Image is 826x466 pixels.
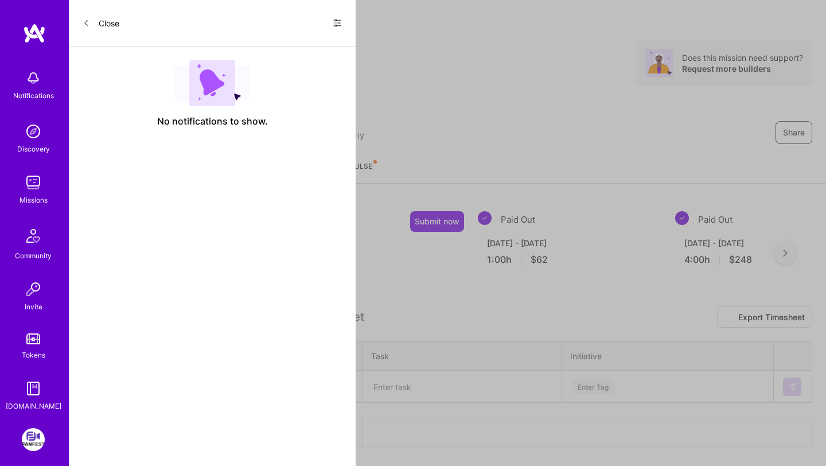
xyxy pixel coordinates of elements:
[13,90,54,102] div: Notifications
[22,171,45,194] img: teamwork
[23,23,46,44] img: logo
[174,60,250,106] img: empty
[83,14,119,32] button: Close
[15,250,52,262] div: Community
[22,349,45,361] div: Tokens
[26,333,40,344] img: tokens
[22,377,45,400] img: guide book
[20,222,47,250] img: Community
[20,194,48,206] div: Missions
[19,428,48,451] a: FanFest: Media Engagement Platform
[22,120,45,143] img: discovery
[6,400,61,412] div: [DOMAIN_NAME]
[22,428,45,451] img: FanFest: Media Engagement Platform
[22,67,45,90] img: bell
[17,143,50,155] div: Discovery
[157,115,268,127] span: No notifications to show.
[25,301,42,313] div: Invite
[22,278,45,301] img: Invite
